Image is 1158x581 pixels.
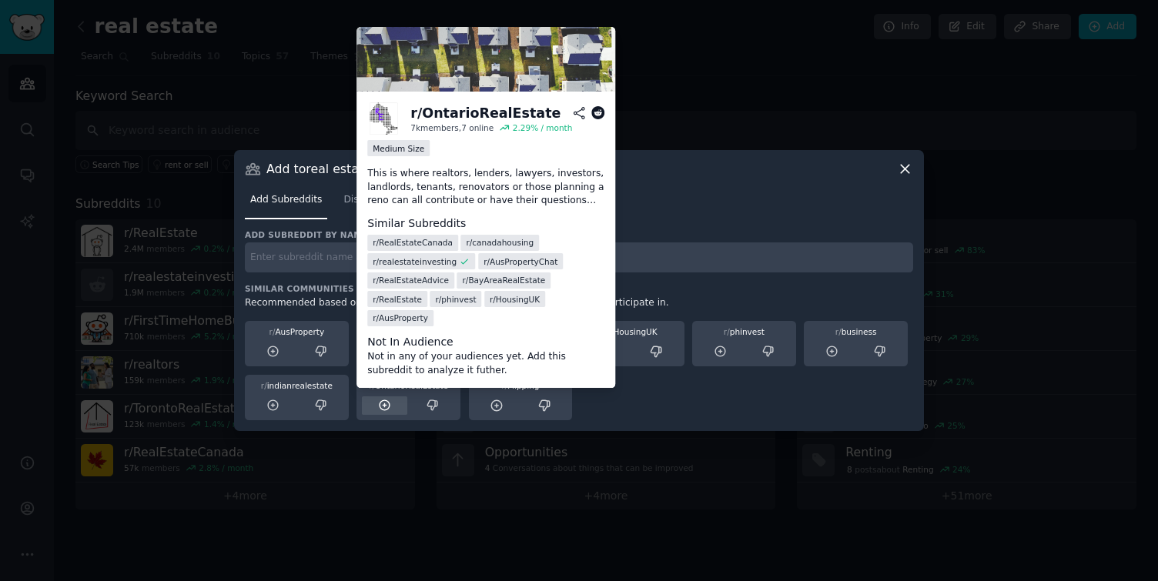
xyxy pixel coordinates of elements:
h3: Add to real estate [266,161,371,177]
span: r/ RealEstate [373,294,422,305]
span: r/ [835,327,842,336]
h3: Similar Communities [245,283,913,294]
dt: Not In Audience [367,334,604,350]
a: Add Subreddits [245,188,327,219]
div: AusProperty [250,326,343,337]
span: r/ [269,327,276,336]
div: business [809,326,902,337]
span: r/ AusPropertyChat [484,256,557,267]
span: r/ phinvest [435,294,476,305]
div: indianrealestate [250,380,343,391]
div: 7k members, 7 online [410,122,494,133]
p: This is where realtors, lenders, lawyers, investors, landlords, tenants, renovators or those plan... [367,167,604,208]
div: phinvest [698,326,791,337]
span: Discover Communities [343,193,450,207]
div: 2.29 % / month [513,122,573,133]
span: r/ RealEstateAdvice [373,275,449,285]
span: r/ AusProperty [373,312,428,323]
dd: Not in any of your audiences yet. Add this subreddit to analyze it futher. [367,350,604,377]
h3: Add subreddit by name [245,229,913,240]
div: HousingUK [586,326,679,337]
img: Any questions about real estate in our province [356,27,615,92]
dt: Similar Subreddits [367,215,604,232]
div: Recommended based on communities that members of your audience also participate in. [245,296,913,310]
span: r/ [369,381,375,390]
span: r/ canadahousing [466,237,534,248]
img: OntarioRealEstate [367,102,400,135]
div: r/ OntarioRealEstate [410,104,561,123]
input: Enter subreddit name and press enter [245,242,913,272]
span: r/ HousingUK [490,294,540,305]
span: r/ realestateinvesting [373,256,457,267]
a: Discover Communities [338,188,455,219]
div: Medium Size [367,140,430,156]
span: r/ [261,381,267,390]
span: r/ [724,327,730,336]
span: r/ RealEstateCanada [373,237,453,248]
span: r/ [501,381,507,390]
span: Add Subreddits [250,193,322,207]
span: r/ BayAreaRealEstate [463,275,546,285]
